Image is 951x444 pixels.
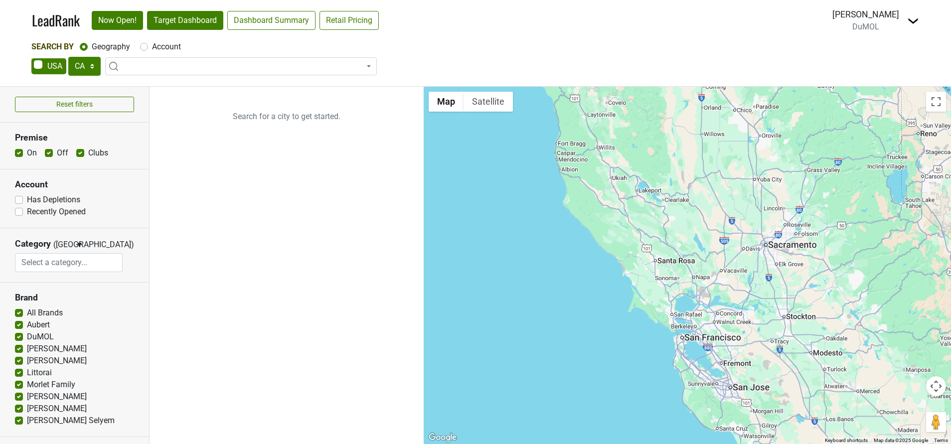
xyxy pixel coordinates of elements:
[429,92,464,112] button: Show street map
[76,240,83,249] span: ▼
[147,11,223,30] a: Target Dashboard
[27,379,75,391] label: Morlet Family
[227,11,316,30] a: Dashboard Summary
[27,367,52,379] label: Littorai
[27,147,37,159] label: On
[57,147,68,159] label: Off
[926,376,946,396] button: Map camera controls
[27,391,87,403] label: [PERSON_NAME]
[15,293,134,303] h3: Brand
[926,92,946,112] button: Toggle fullscreen view
[15,239,51,249] h3: Category
[934,438,948,443] a: Terms (opens in new tab)
[27,343,87,355] label: [PERSON_NAME]
[852,22,879,31] span: DuMOL
[464,92,513,112] button: Show satellite imagery
[426,431,459,444] img: Google
[27,355,87,367] label: [PERSON_NAME]
[15,133,134,143] h3: Premise
[92,41,130,53] label: Geography
[53,239,73,253] span: ([GEOGRAPHIC_DATA])
[92,11,143,30] a: Now Open!
[150,87,424,147] p: Search for a city to get started.
[874,438,928,443] span: Map data ©2025 Google
[832,8,899,21] div: [PERSON_NAME]
[426,431,459,444] a: Open this area in Google Maps (opens a new window)
[27,415,115,427] label: [PERSON_NAME] Selyem
[31,42,74,51] span: Search By
[27,206,86,218] label: Recently Opened
[907,15,919,27] img: Dropdown Menu
[15,253,122,272] input: Select a category...
[27,319,50,331] label: Aubert
[27,331,54,343] label: DuMOL
[825,437,868,444] button: Keyboard shortcuts
[88,147,108,159] label: Clubs
[15,179,134,190] h3: Account
[27,194,80,206] label: Has Depletions
[27,403,87,415] label: [PERSON_NAME]
[15,97,134,112] button: Reset filters
[27,307,63,319] label: All Brands
[319,11,379,30] a: Retail Pricing
[152,41,181,53] label: Account
[32,10,80,31] a: LeadRank
[926,412,946,432] button: Drag Pegman onto the map to open Street View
